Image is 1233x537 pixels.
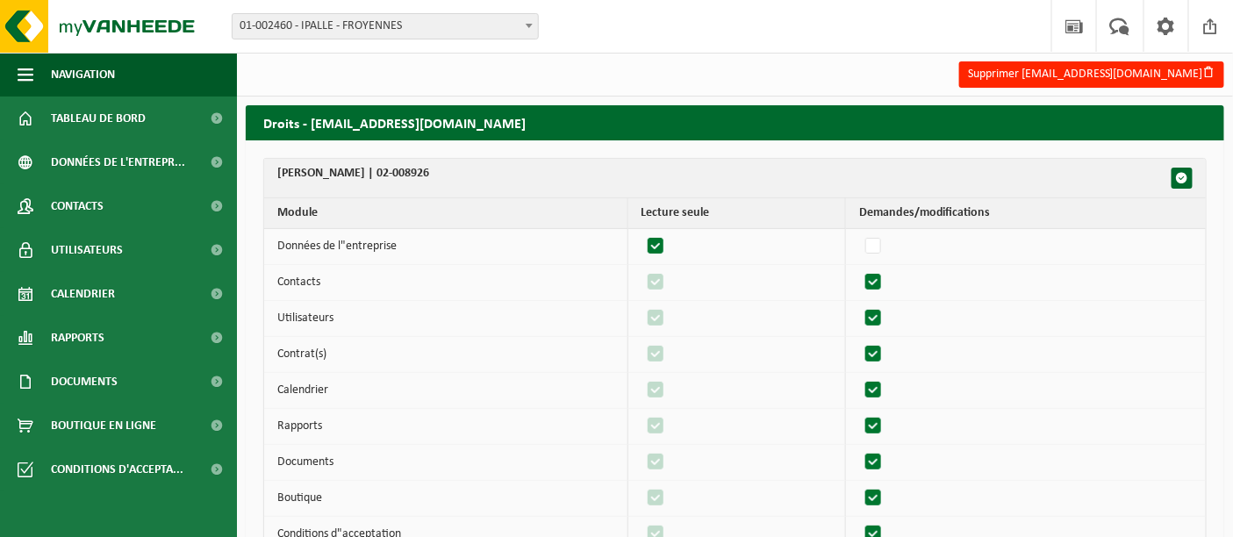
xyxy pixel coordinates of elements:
[264,159,1206,198] th: [PERSON_NAME] | 02-008926
[264,409,628,445] td: Rapports
[51,140,185,184] span: Données de l'entrepr...
[264,481,628,517] td: Boutique
[264,301,628,337] td: Utilisateurs
[51,404,156,447] span: Boutique en ligne
[846,198,1206,229] th: Demandes/modifications
[51,184,104,228] span: Contacts
[51,272,115,316] span: Calendrier
[264,265,628,301] td: Contacts
[264,198,628,229] th: Module
[233,14,538,39] span: 01-002460 - IPALLE - FROYENNES
[51,97,146,140] span: Tableau de bord
[264,373,628,409] td: Calendrier
[51,316,104,360] span: Rapports
[959,61,1224,88] button: Supprimer [EMAIL_ADDRESS][DOMAIN_NAME]
[264,337,628,373] td: Contrat(s)
[51,53,115,97] span: Navigation
[628,198,846,229] th: Lecture seule
[51,447,183,491] span: Conditions d'accepta...
[264,445,628,481] td: Documents
[246,105,1224,140] h2: Droits - [EMAIL_ADDRESS][DOMAIN_NAME]
[51,360,118,404] span: Documents
[264,229,628,265] td: Données de l"entreprise
[51,228,123,272] span: Utilisateurs
[232,13,539,39] span: 01-002460 - IPALLE - FROYENNES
